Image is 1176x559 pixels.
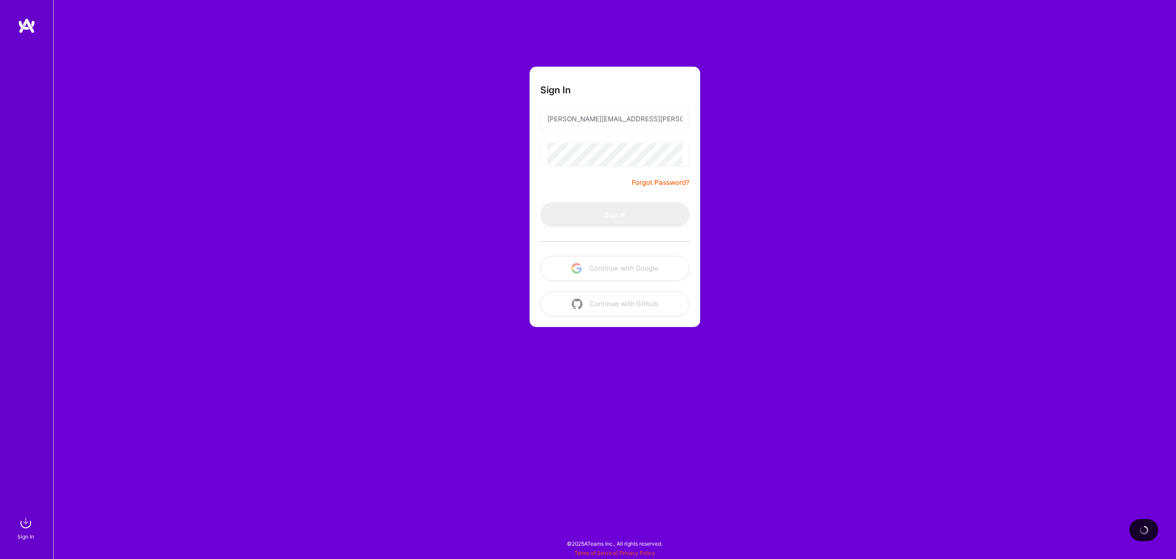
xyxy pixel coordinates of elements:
div: Sign In [17,532,34,541]
h3: Sign In [540,84,571,96]
button: Continue with Github [540,291,690,316]
a: Forgot Password? [632,177,690,188]
img: icon [572,299,582,309]
span: | [574,550,655,556]
img: sign in [17,514,35,532]
a: sign inSign In [19,514,35,541]
div: © 2025 ATeams Inc., All rights reserved. [53,532,1176,555]
button: Sign In [540,202,690,227]
button: Continue with Google [540,256,690,281]
a: Privacy Policy [619,550,655,556]
input: Email... [547,108,682,130]
a: Terms of Service [574,550,616,556]
img: logo [18,18,36,34]
img: loading [1138,524,1149,535]
img: icon [571,263,582,274]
